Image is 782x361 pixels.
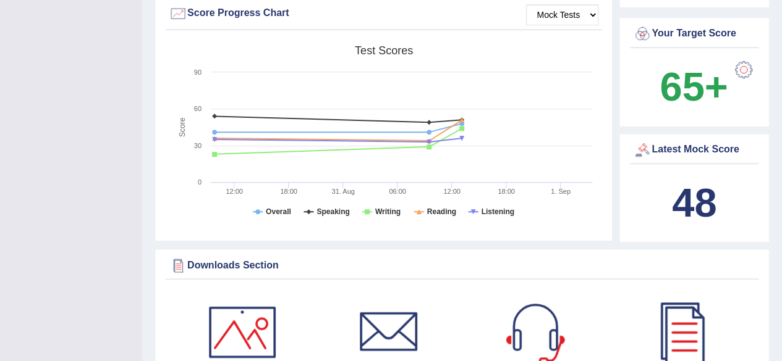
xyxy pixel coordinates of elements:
tspan: Speaking [317,207,349,216]
text: 0 [198,178,202,186]
text: 90 [194,68,202,76]
div: Latest Mock Score [633,141,755,159]
tspan: Listening [482,207,514,216]
tspan: Writing [375,207,401,216]
tspan: Overall [266,207,291,216]
div: Your Target Score [633,25,755,43]
b: 65+ [660,64,728,109]
tspan: Test scores [355,44,413,57]
tspan: 1. Sep [551,188,571,195]
text: 18:00 [280,188,297,195]
text: 18:00 [498,188,515,195]
text: 12:00 [443,188,461,195]
text: 06:00 [389,188,406,195]
text: 12:00 [226,188,243,195]
b: 48 [672,180,716,225]
div: Downloads Section [169,256,755,275]
tspan: Score [178,117,187,137]
div: Score Progress Chart [169,4,598,23]
text: 30 [194,142,202,149]
tspan: Reading [427,207,456,216]
tspan: 31. Aug [331,188,354,195]
text: 60 [194,105,202,112]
